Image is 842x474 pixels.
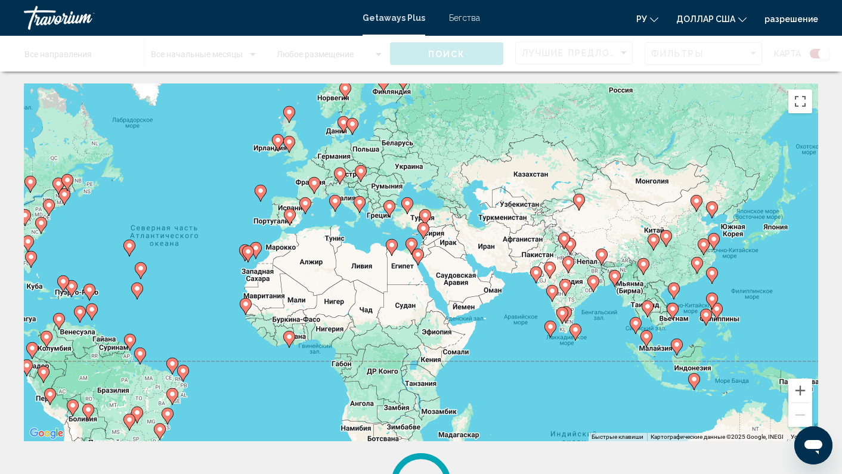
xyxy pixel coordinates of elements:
a: Getaways Plus [363,13,425,23]
button: Увеличить [788,379,812,402]
font: Условия [791,433,815,440]
button: Быстрые клавиши [592,433,643,441]
button: Изменить валюту [676,10,747,27]
button: Изменить язык [636,10,658,27]
font: ру [636,14,647,24]
img: Google [27,426,66,441]
a: Травориум [24,6,351,30]
a: Условия (ссылка откроется в новой вкладке) [791,433,815,440]
iframe: Кнопка запуска окна обмена сообщениями [794,426,832,464]
button: Уменьшить [788,403,812,427]
font: доллар США [676,14,735,24]
a: Бегства [449,13,480,23]
font: Быстрые клавиши [592,433,643,440]
font: Картографические данные ©2025 Google, INEGI [651,433,784,440]
a: Открыть эту область в Google Картах (в новом окне) [27,426,66,441]
button: Включить полноэкранный режим [788,89,812,113]
a: разрешение [764,14,818,24]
